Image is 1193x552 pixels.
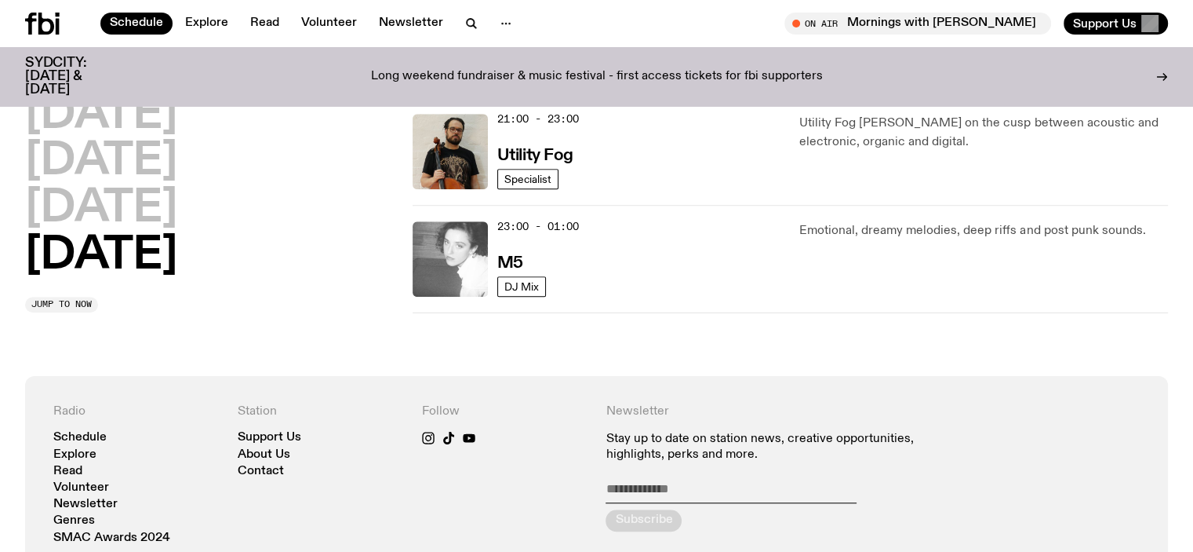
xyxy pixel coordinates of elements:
a: Specialist [497,169,558,189]
a: Support Us [238,432,301,444]
button: On AirMornings with [PERSON_NAME] / Springing into some great music haha do u see what i did ther... [784,13,1051,35]
h3: SYDCITY: [DATE] & [DATE] [25,57,125,97]
button: [DATE] [25,93,177,137]
a: Genres [53,515,95,527]
a: Contact [238,466,284,477]
button: Jump to now [25,297,98,313]
a: Volunteer [53,482,109,494]
a: Schedule [100,13,173,35]
a: M5 [497,252,523,272]
h3: M5 [497,255,523,272]
a: Read [53,466,82,477]
button: Subscribe [606,510,682,532]
a: Newsletter [53,499,118,510]
img: Peter holds a cello, wearing a black graphic tee and glasses. He looks directly at the camera aga... [413,114,488,189]
h4: Newsletter [606,404,955,419]
span: DJ Mix [504,280,539,292]
a: Read [241,13,289,35]
img: A black and white photo of Lilly wearing a white blouse and looking up at the camera. [413,221,488,297]
p: Long weekend fundraiser & music festival - first access tickets for fbi supporters [371,70,823,84]
button: Support Us [1064,13,1168,35]
span: Jump to now [31,300,92,309]
p: Utility Fog [PERSON_NAME] on the cusp between acoustic and electronic, organic and digital. [799,114,1168,152]
h4: Radio [53,404,219,419]
h4: Follow [422,404,587,419]
h4: Station [238,404,403,419]
a: About Us [238,449,290,461]
button: [DATE] [25,234,177,278]
button: [DATE] [25,141,177,185]
a: Explore [176,13,238,35]
span: 23:00 - 01:00 [497,219,579,234]
h3: Utility Fog [497,148,573,164]
p: Emotional, dreamy melodies, deep riffs and post punk sounds. [799,221,1168,240]
a: SMAC Awards 2024 [53,532,170,544]
p: Stay up to date on station news, creative opportunities, highlights, perks and more. [606,432,955,462]
span: Support Us [1073,16,1137,31]
a: DJ Mix [497,276,546,297]
button: [DATE] [25,187,177,231]
a: Explore [53,449,96,461]
a: Schedule [53,432,107,444]
a: Volunteer [292,13,366,35]
a: Newsletter [369,13,453,35]
span: 21:00 - 23:00 [497,111,579,126]
a: Utility Fog [497,144,573,164]
span: Specialist [504,173,551,185]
